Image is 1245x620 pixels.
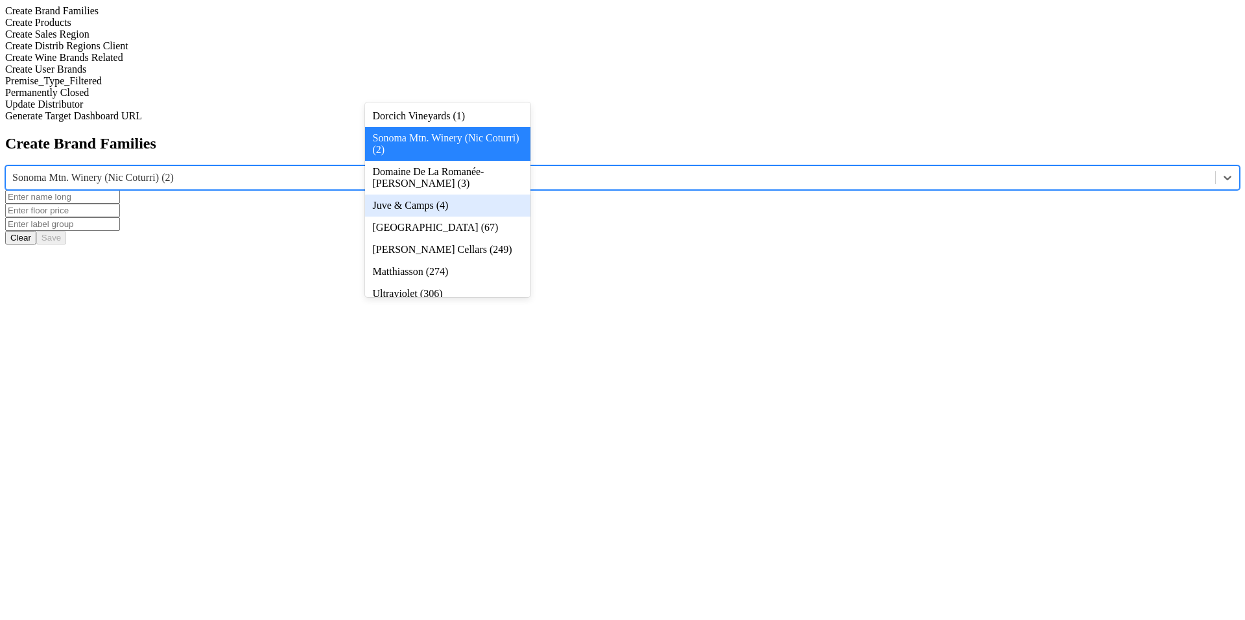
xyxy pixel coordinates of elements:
div: Dorcich Vineyards (1) [365,105,530,127]
button: Clear [5,231,36,244]
div: Create Products [5,17,1240,29]
div: Generate Target Dashboard URL [5,110,1240,122]
input: Enter label group [5,217,120,231]
div: [GEOGRAPHIC_DATA] (67) [365,217,530,239]
div: Ultraviolet (306) [365,283,530,305]
input: Enter name long [5,190,120,204]
div: Create Distrib Regions Client [5,40,1240,52]
div: Create Wine Brands Related [5,52,1240,64]
div: [PERSON_NAME] Cellars (249) [365,239,530,261]
div: Create Sales Region [5,29,1240,40]
div: Create Brand Families [5,5,1240,17]
div: Domaine De La Romanée-[PERSON_NAME] (3) [365,161,530,195]
div: Sonoma Mtn. Winery (Nic Coturri) (2) [365,127,530,161]
button: Save [36,231,66,244]
div: Update Distributor [5,99,1240,110]
div: Premise_Type_Filtered [5,75,1240,87]
div: Juve & Camps (4) [365,195,530,217]
h2: Create Brand Families [5,135,1240,152]
div: Matthiasson (274) [365,261,530,283]
div: Create User Brands [5,64,1240,75]
input: Enter floor price [5,204,120,217]
div: Permanently Closed [5,87,1240,99]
